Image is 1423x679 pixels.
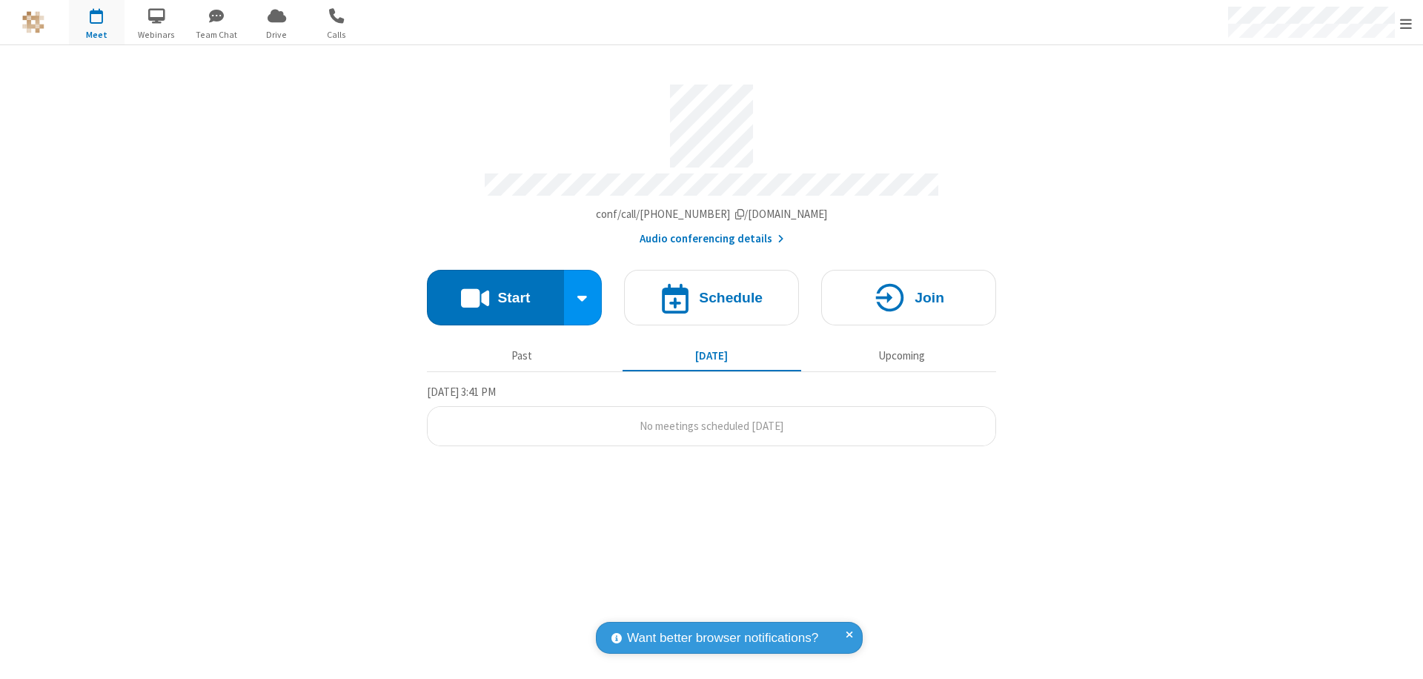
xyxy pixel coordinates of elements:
[427,383,996,447] section: Today's Meetings
[497,291,530,305] h4: Start
[433,342,611,370] button: Past
[640,419,783,433] span: No meetings scheduled [DATE]
[596,206,828,223] button: Copy my meeting room linkCopy my meeting room link
[427,73,996,248] section: Account details
[22,11,44,33] img: QA Selenium DO NOT DELETE OR CHANGE
[129,28,185,42] span: Webinars
[640,231,784,248] button: Audio conferencing details
[69,28,125,42] span: Meet
[915,291,944,305] h4: Join
[812,342,991,370] button: Upcoming
[564,270,603,325] div: Start conference options
[427,385,496,399] span: [DATE] 3:41 PM
[821,270,996,325] button: Join
[249,28,305,42] span: Drive
[596,207,828,221] span: Copy my meeting room link
[309,28,365,42] span: Calls
[627,629,818,648] span: Want better browser notifications?
[1386,640,1412,669] iframe: Chat
[427,270,564,325] button: Start
[623,342,801,370] button: [DATE]
[699,291,763,305] h4: Schedule
[189,28,245,42] span: Team Chat
[624,270,799,325] button: Schedule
